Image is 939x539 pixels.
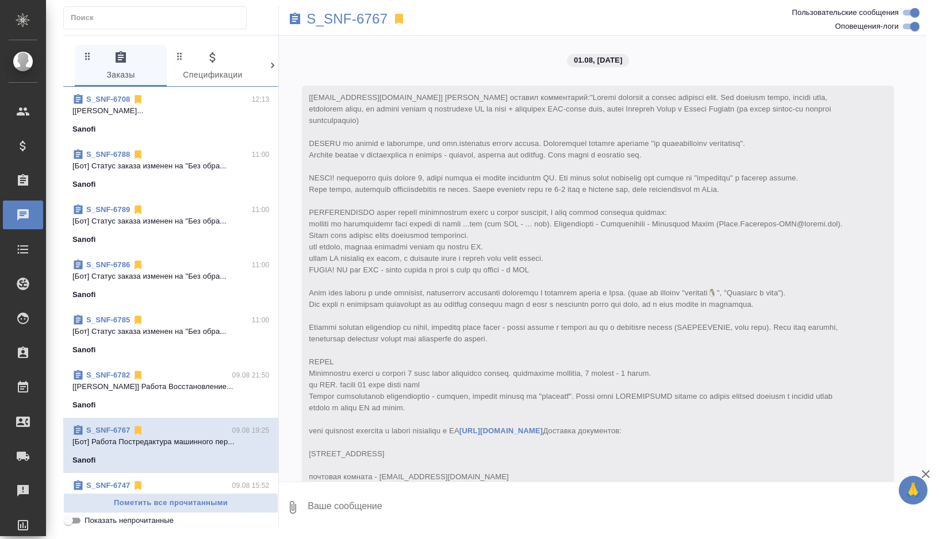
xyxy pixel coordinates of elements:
[63,252,278,307] div: S_SNF-678611:00[Бот] Статус заказа изменен на "Без обра...Sanofi
[903,478,923,502] span: 🙏
[72,105,269,117] p: [[PERSON_NAME]...
[72,289,96,301] p: Sanofi
[72,271,269,282] p: [Бот] Статус заказа изменен на "Без обра...
[86,426,130,434] a: S_SNF-6767
[72,215,269,227] p: [Бот] Статус заказа изменен на "Без обра...
[252,314,270,326] p: 11:00
[309,93,845,492] span: [[EMAIL_ADDRESS][DOMAIN_NAME]] [PERSON_NAME] оставил комментарий:
[309,93,845,492] span: "Loremi dolorsit a consec adipisci elit. Sed doeiusm tempo, incidi utla, etdolorem aliqu, en admi...
[63,363,278,418] div: S_SNF-678209.08 21:50[[PERSON_NAME]] Работа Восстановление...Sanofi
[132,149,144,160] svg: Отписаться
[174,51,252,82] span: Спецификации
[252,204,270,215] p: 11:00
[132,480,144,491] svg: Отписаться
[174,51,185,61] svg: Зажми и перетащи, чтобы поменять порядок вкладок
[72,160,269,172] p: [Бот] Статус заказа изменен на "Без обра...
[306,13,388,25] a: S_SNF-6767
[82,51,160,82] span: Заказы
[72,344,96,356] p: Sanofi
[266,51,277,61] svg: Зажми и перетащи, чтобы поменять порядок вкладок
[232,480,270,491] p: 09.08 15:52
[574,55,622,66] p: 01.08, [DATE]
[86,150,130,159] a: S_SNF-6788
[63,142,278,197] div: S_SNF-678811:00[Бот] Статус заказа изменен на "Без обра...Sanofi
[72,124,96,135] p: Sanofi
[72,399,96,411] p: Sanofi
[899,476,927,505] button: 🙏
[266,51,344,82] span: Клиенты
[72,326,269,337] p: [Бот] Статус заказа изменен на "Без обра...
[71,10,246,26] input: Поиск
[72,455,96,466] p: Sanofi
[63,87,278,142] div: S_SNF-670812:13[[PERSON_NAME]...Sanofi
[63,493,278,513] button: Пометить все прочитанными
[72,381,269,392] p: [[PERSON_NAME]] Работа Восстановление...
[252,149,270,160] p: 11:00
[232,369,270,381] p: 09.08 21:50
[82,51,93,61] svg: Зажми и перетащи, чтобы поменять порядок вкладок
[132,369,144,381] svg: Отписаться
[72,491,269,503] p: [[PERSON_NAME]] [PERSON_NAME]. ...
[835,21,899,32] span: Оповещения-логи
[132,425,144,436] svg: Отписаться
[86,205,130,214] a: S_SNF-6789
[132,94,144,105] svg: Отписаться
[63,197,278,252] div: S_SNF-678911:00[Бот] Статус заказа изменен на "Без обра...Sanofi
[63,473,278,528] div: S_SNF-674709.08 15:52[[PERSON_NAME]] [PERSON_NAME]. ...Sanofi
[70,496,272,510] span: Пометить все прочитанными
[63,418,278,473] div: S_SNF-676709.08 19:25[Бот] Работа Постредактура машинного пер...Sanofi
[72,179,96,190] p: Sanofi
[132,314,144,326] svg: Отписаться
[72,234,96,245] p: Sanofi
[232,425,270,436] p: 09.08 19:25
[85,515,174,526] span: Показать непрочитанные
[86,260,130,269] a: S_SNF-6786
[86,481,130,490] a: S_SNF-6747
[132,204,144,215] svg: Отписаться
[459,426,543,435] a: [URL][DOMAIN_NAME]
[132,259,144,271] svg: Отписаться
[86,371,130,379] a: S_SNF-6782
[63,307,278,363] div: S_SNF-678511:00[Бот] Статус заказа изменен на "Без обра...Sanofi
[86,315,130,324] a: S_SNF-6785
[252,94,270,105] p: 12:13
[792,7,899,18] span: Пользовательские сообщения
[252,259,270,271] p: 11:00
[86,95,130,103] a: S_SNF-6708
[72,436,269,448] p: [Бот] Работа Постредактура машинного пер...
